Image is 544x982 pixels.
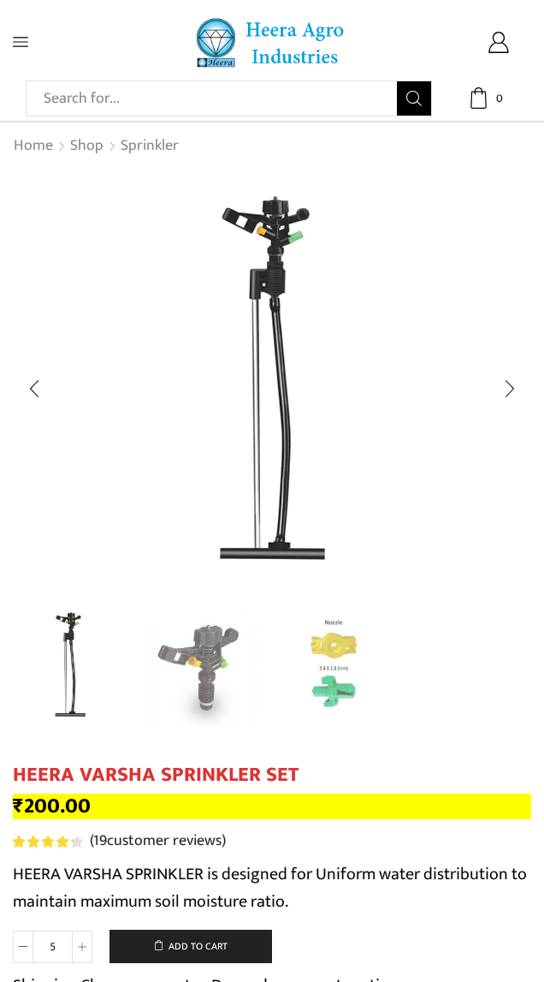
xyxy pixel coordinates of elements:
[109,930,272,964] button: Add to cart
[13,836,82,848] div: Rated 4.37 out of 5
[13,836,74,848] span: Rated out of 5 based on customer ratings
[13,789,91,824] bdi: 200.00
[140,607,263,728] li: 2 / 3
[58,170,486,598] img: Impact Mini Sprinkler
[120,135,180,158] a: Sprinkler
[13,789,24,824] span: ₹
[13,135,180,158] nav: Breadcrumb
[13,135,54,158] a: Home
[13,170,531,598] div: 1 / 3
[140,607,263,730] a: 1
[13,367,56,410] div: Previous slide
[69,135,104,158] a: Shop
[272,607,395,730] a: nozzle
[90,830,226,853] a: (19customer reviews)
[9,607,132,728] li: 1 / 3
[13,860,527,916] span: HEERA VARSHA SPRINKLER is designed for Uniform water distribution to maintain maximum soil moistu...
[13,836,86,848] span: 19
[272,607,395,728] li: 3 / 3
[33,931,72,963] input: Product quantity
[13,763,531,788] h1: HEERA VARSHA SPRINKLER SET
[35,81,397,116] input: Search for...
[490,89,507,106] span: 0
[9,604,132,728] img: Impact Mini Sprinkler
[458,87,518,109] a: 0
[397,81,431,116] button: Search button
[488,367,531,410] div: Next slide
[93,828,107,854] span: 19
